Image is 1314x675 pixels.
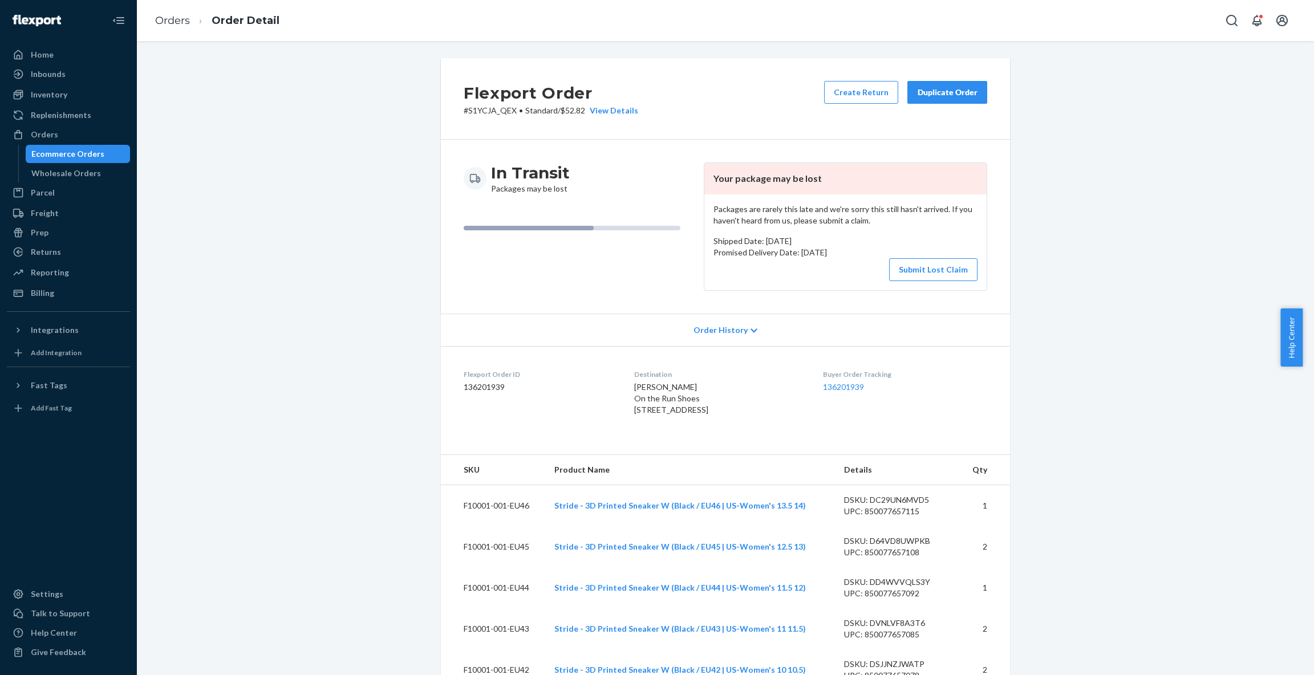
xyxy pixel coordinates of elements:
[844,629,951,640] div: UPC: 850077657085
[31,324,79,336] div: Integrations
[844,547,951,558] div: UPC: 850077657108
[823,369,987,379] dt: Buyer Order Tracking
[634,382,708,414] span: [PERSON_NAME] On the Run Shoes [STREET_ADDRESS]
[7,321,130,339] button: Integrations
[7,46,130,64] a: Home
[7,243,130,261] a: Returns
[31,646,86,658] div: Give Feedback
[31,588,63,600] div: Settings
[554,583,806,592] a: Stride - 3D Printed Sneaker W (Black / EU44 | US-Women's 11.5 12)
[26,164,131,182] a: Wholesale Orders
[7,376,130,395] button: Fast Tags
[844,494,951,506] div: DSKU: DC29UN6MVD5
[441,526,545,567] td: F10001-001-EU45
[844,535,951,547] div: DSKU: D64VD8UWPKB
[907,81,987,104] button: Duplicate Order
[7,86,130,104] a: Inventory
[7,65,130,83] a: Inbounds
[31,49,54,60] div: Home
[7,223,130,242] a: Prep
[146,4,289,38] ol: breadcrumbs
[31,348,82,357] div: Add Integration
[7,344,130,362] a: Add Integration
[31,148,104,160] div: Ecommerce Orders
[464,381,616,393] dd: 136201939
[31,129,58,140] div: Orders
[31,246,61,258] div: Returns
[7,643,130,661] button: Give Feedback
[889,258,978,281] button: Submit Lost Claim
[31,208,59,219] div: Freight
[1271,9,1293,32] button: Open account menu
[7,184,130,202] a: Parcel
[1240,641,1303,669] iframe: Opens a widget where you can chat to one of our agents
[917,87,978,98] div: Duplicate Order
[634,369,804,379] dt: Destination
[844,617,951,629] div: DSKU: DVNLVF8A3T6
[464,369,616,379] dt: Flexport Order ID
[1246,9,1268,32] button: Open notifications
[31,68,66,80] div: Inbounds
[31,109,91,121] div: Replenishments
[554,665,806,674] a: Stride - 3D Printed Sneaker W (Black / EU42 | US-Women's 10 10.5)
[545,455,834,485] th: Product Name
[31,267,69,278] div: Reporting
[31,89,67,100] div: Inventory
[960,455,1010,485] th: Qty
[212,14,279,27] a: Order Detail
[585,105,638,116] button: View Details
[7,624,130,642] a: Help Center
[7,399,130,417] a: Add Fast Tag
[464,105,638,116] p: # S1YCJA_QEX / $52.82
[13,15,61,26] img: Flexport logo
[844,506,951,517] div: UPC: 850077657115
[107,9,130,32] button: Close Navigation
[519,105,523,115] span: •
[155,14,190,27] a: Orders
[7,125,130,144] a: Orders
[1280,308,1303,367] button: Help Center
[31,380,67,391] div: Fast Tags
[713,247,978,258] p: Promised Delivery Date: [DATE]
[31,627,77,639] div: Help Center
[491,162,570,194] div: Packages may be lost
[713,235,978,247] p: Shipped Date: [DATE]
[824,81,898,104] button: Create Return
[960,485,1010,526] td: 1
[31,227,48,238] div: Prep
[31,403,72,413] div: Add Fast Tag
[31,287,54,299] div: Billing
[960,567,1010,608] td: 1
[693,324,748,336] span: Order History
[823,382,864,392] a: 136201939
[554,501,806,510] a: Stride - 3D Printed Sneaker W (Black / EU46 | US-Women's 13.5 14)
[835,455,960,485] th: Details
[7,284,130,302] a: Billing
[31,608,90,619] div: Talk to Support
[960,608,1010,649] td: 2
[713,204,978,226] p: Packages are rarely this late and we're sorry this still hasn't arrived. If you haven't heard fro...
[26,145,131,163] a: Ecommerce Orders
[844,658,951,670] div: DSKU: DSJJNZJWATP
[441,455,545,485] th: SKU
[844,588,951,599] div: UPC: 850077657092
[7,604,130,623] button: Talk to Support
[441,567,545,608] td: F10001-001-EU44
[7,263,130,282] a: Reporting
[554,542,806,551] a: Stride - 3D Printed Sneaker W (Black / EU45 | US-Women's 12.5 13)
[960,526,1010,567] td: 2
[31,187,55,198] div: Parcel
[7,106,130,124] a: Replenishments
[464,81,638,105] h2: Flexport Order
[7,585,130,603] a: Settings
[844,576,951,588] div: DSKU: DD4WVVQLS3Y
[704,163,987,194] header: Your package may be lost
[554,624,806,633] a: Stride - 3D Printed Sneaker W (Black / EU43 | US-Women's 11 11.5)
[7,204,130,222] a: Freight
[491,162,570,183] h3: In Transit
[1220,9,1243,32] button: Open Search Box
[525,105,558,115] span: Standard
[441,485,545,526] td: F10001-001-EU46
